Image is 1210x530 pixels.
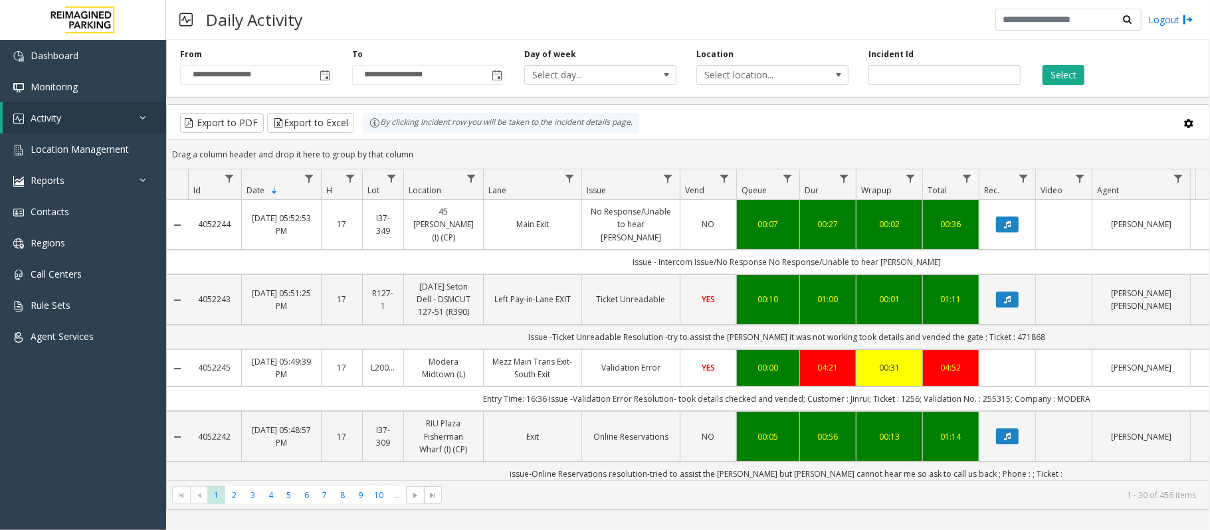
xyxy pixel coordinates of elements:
a: Mezz Main Trans Exit- South Exit [492,355,573,381]
span: Lane [488,185,506,196]
span: Page 3 [244,486,262,504]
span: Select location... [697,66,818,84]
label: Day of week [524,48,576,60]
a: 4052245 [196,361,233,374]
a: 00:02 [864,218,914,230]
a: L20000500 [371,361,395,374]
a: 17 [330,361,354,374]
img: 'icon' [13,238,24,249]
a: Location Filter Menu [462,169,480,187]
div: 01:00 [808,293,848,306]
a: Collapse Details [167,363,188,374]
img: 'icon' [13,82,24,93]
a: RIU Plaza Fisherman Wharf (I) (CP) [412,417,475,456]
span: YES [702,294,715,305]
span: H [326,185,332,196]
a: 4052242 [196,430,233,443]
a: Date Filter Menu [300,169,318,187]
img: 'icon' [13,176,24,187]
button: Select [1043,65,1084,85]
a: Queue Filter Menu [779,169,797,187]
span: Toggle popup [317,66,332,84]
a: Main Exit [492,218,573,230]
div: 00:10 [745,293,791,306]
a: [PERSON_NAME] [1100,218,1182,230]
div: 00:07 [745,218,791,230]
img: 'icon' [13,51,24,62]
a: [DATE] Seton Dell - DSMCUT 127-51 (R390) [412,280,475,319]
span: Page 8 [334,486,352,504]
a: 01:11 [931,293,971,306]
span: Go to the last page [428,490,439,501]
img: logout [1183,13,1193,27]
span: Page 7 [316,486,334,504]
span: Regions [31,236,65,249]
a: 00:27 [808,218,848,230]
a: 00:05 [745,430,791,443]
a: Lane Filter Menu [561,169,579,187]
a: 45 [PERSON_NAME] (I) (CP) [412,205,475,244]
span: Agent Services [31,330,94,343]
span: Date [247,185,264,196]
button: Export to Excel [267,113,354,133]
div: Data table [167,169,1209,480]
img: 'icon' [13,114,24,124]
a: 17 [330,293,354,306]
a: 01:14 [931,430,971,443]
a: Lot Filter Menu [383,169,401,187]
a: 00:01 [864,293,914,306]
a: Validation Error [590,361,672,374]
img: 'icon' [13,145,24,155]
div: 04:52 [931,361,971,374]
span: Contacts [31,205,69,218]
a: Exit [492,430,573,443]
span: Monitoring [31,80,78,93]
a: Issue Filter Menu [659,169,677,187]
a: 00:36 [931,218,971,230]
span: Page 1 [207,486,225,504]
a: [PERSON_NAME] [PERSON_NAME] [1100,287,1182,312]
a: Left Pay-in-Lane EXIT [492,293,573,306]
div: 00:13 [864,430,914,443]
a: Modera Midtown (L) [412,355,475,381]
label: From [180,48,202,60]
a: Online Reservations [590,430,672,443]
div: 04:21 [808,361,848,374]
span: YES [702,362,715,373]
img: 'icon' [13,332,24,343]
span: Page 2 [225,486,243,504]
img: 'icon' [13,207,24,218]
div: Drag a column header and drop it here to group by that column [167,143,1209,166]
a: NO [688,430,728,443]
a: [DATE] 05:52:53 PM [250,212,313,237]
div: By clicking Incident row you will be taken to the incident details page. [363,113,639,133]
a: Rec. Filter Menu [1015,169,1033,187]
a: YES [688,293,728,306]
label: To [352,48,363,60]
span: Lot [367,185,379,196]
a: Agent Filter Menu [1169,169,1187,187]
a: R127-1 [371,287,395,312]
span: Toggle popup [489,66,504,84]
span: Page 6 [298,486,316,504]
a: Logout [1148,13,1193,27]
span: Page 5 [280,486,298,504]
span: Rule Sets [31,299,70,311]
img: pageIcon [179,3,193,36]
span: Call Centers [31,268,82,280]
span: Dur [805,185,819,196]
a: YES [688,361,728,374]
span: Queue [742,185,767,196]
div: 00:00 [745,361,791,374]
span: Wrapup [861,185,892,196]
a: [PERSON_NAME] [1100,361,1182,374]
span: Go to the next page [406,486,424,505]
a: Activity [3,102,166,133]
span: Dashboard [31,49,78,62]
span: Page 11 [388,486,406,504]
